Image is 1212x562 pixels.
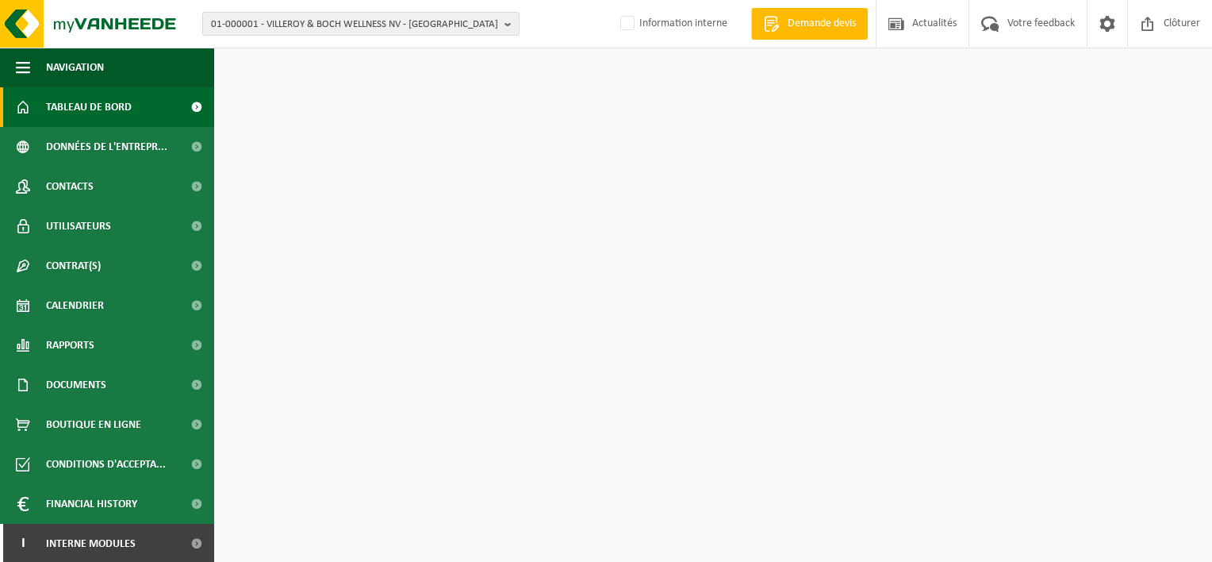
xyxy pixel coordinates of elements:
[202,12,520,36] button: 01-000001 - VILLEROY & BOCH WELLNESS NV - [GEOGRAPHIC_DATA]
[784,16,860,32] span: Demande devis
[46,325,94,365] span: Rapports
[46,405,141,445] span: Boutique en ligne
[46,365,106,405] span: Documents
[46,484,137,524] span: Financial History
[211,13,498,37] span: 01-000001 - VILLEROY & BOCH WELLNESS NV - [GEOGRAPHIC_DATA]
[46,167,94,206] span: Contacts
[46,206,111,246] span: Utilisateurs
[751,8,868,40] a: Demande devis
[46,48,104,87] span: Navigation
[46,246,101,286] span: Contrat(s)
[46,445,166,484] span: Conditions d'accepta...
[617,12,727,36] label: Information interne
[46,286,104,325] span: Calendrier
[46,87,132,127] span: Tableau de bord
[46,127,167,167] span: Données de l'entrepr...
